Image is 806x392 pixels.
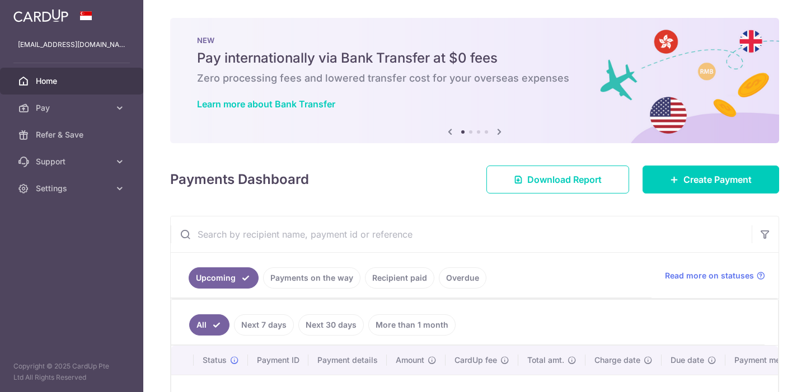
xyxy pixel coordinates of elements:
span: Home [36,75,110,87]
a: Read more on statuses [665,270,765,281]
a: Next 7 days [234,314,294,336]
th: Payment ID [248,346,308,375]
span: Support [36,156,110,167]
h4: Payments Dashboard [170,169,309,190]
span: Download Report [527,173,602,186]
a: Learn more about Bank Transfer [197,98,335,110]
a: More than 1 month [368,314,456,336]
span: Status [203,355,227,366]
h5: Pay internationally via Bank Transfer at $0 fees [197,49,752,67]
span: Read more on statuses [665,270,754,281]
a: Overdue [439,267,486,289]
iframe: Opens a widget where you can find more information [734,358,795,386]
span: Charge date [594,355,640,366]
span: Amount [396,355,424,366]
a: Recipient paid [365,267,434,289]
a: Payments on the way [263,267,360,289]
th: Payment details [308,346,387,375]
img: CardUp [13,9,68,22]
p: NEW [197,36,752,45]
span: Create Payment [683,173,752,186]
span: Total amt. [527,355,564,366]
input: Search by recipient name, payment id or reference [171,216,752,252]
a: All [189,314,229,336]
a: Upcoming [189,267,259,289]
span: Settings [36,183,110,194]
a: Create Payment [643,166,779,193]
span: Pay [36,102,110,114]
p: [EMAIL_ADDRESS][DOMAIN_NAME] [18,39,125,50]
img: Bank transfer banner [170,18,779,143]
a: Next 30 days [298,314,364,336]
h6: Zero processing fees and lowered transfer cost for your overseas expenses [197,72,752,85]
a: Download Report [486,166,629,193]
span: Refer & Save [36,129,110,140]
span: CardUp fee [454,355,497,366]
span: Due date [671,355,704,366]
